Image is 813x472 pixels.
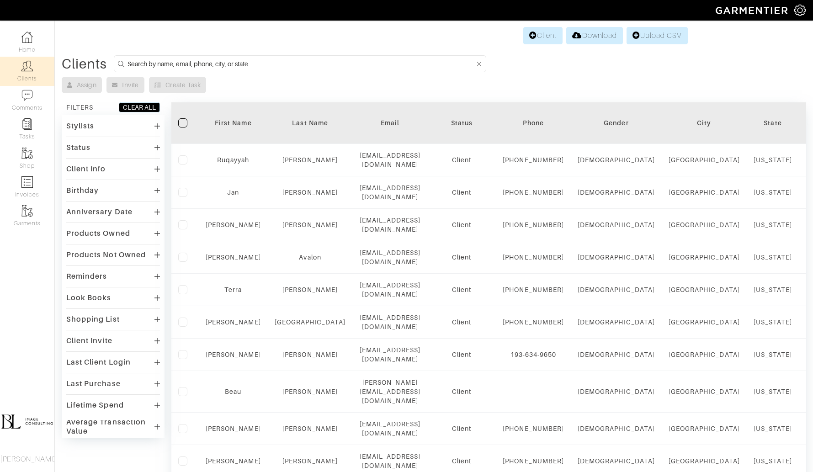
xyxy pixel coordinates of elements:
div: [US_STATE] [754,253,792,262]
div: [GEOGRAPHIC_DATA] [669,456,740,466]
div: Client [434,188,489,197]
div: [GEOGRAPHIC_DATA] [669,188,740,197]
div: [US_STATE] [754,220,792,229]
img: reminder-icon-8004d30b9f0a5d33ae49ab947aed9ed385cf756f9e5892f1edd6e32f2345188e.png [21,118,33,130]
a: [PERSON_NAME] [206,221,261,228]
div: FILTERS [66,103,93,112]
div: [EMAIL_ADDRESS][DOMAIN_NAME] [360,216,421,234]
th: Toggle SortBy [571,102,662,144]
a: [PERSON_NAME] [282,286,338,293]
div: [PHONE_NUMBER] [503,285,564,294]
div: Phone [503,118,564,127]
div: Client [434,285,489,294]
div: [GEOGRAPHIC_DATA] [669,318,740,327]
div: [EMAIL_ADDRESS][DOMAIN_NAME] [360,281,421,299]
div: City [669,118,740,127]
div: [GEOGRAPHIC_DATA] [669,285,740,294]
div: Last Purchase [66,379,121,388]
div: Client [434,387,489,396]
div: [GEOGRAPHIC_DATA] [669,387,740,396]
img: gear-icon-white-bd11855cb880d31180b6d7d6211b90ccbf57a29d726f0c71d8c61bd08dd39cc2.png [794,5,806,16]
input: Search by name, email, phone, city, or state [128,58,475,69]
a: Avalon [299,254,321,261]
img: garments-icon-b7da505a4dc4fd61783c78ac3ca0ef83fa9d6f193b1c9dc38574b1d14d53ca28.png [21,205,33,217]
div: Gender [578,118,655,127]
div: [PERSON_NAME][EMAIL_ADDRESS][DOMAIN_NAME] [360,378,421,405]
div: Last Name [275,118,346,127]
div: [PHONE_NUMBER] [503,456,564,466]
div: Clients [62,59,107,69]
a: [PERSON_NAME] [282,388,338,395]
div: Client Info [66,164,106,174]
div: [US_STATE] [754,456,792,466]
div: [GEOGRAPHIC_DATA] [669,155,740,164]
div: [EMAIL_ADDRESS][DOMAIN_NAME] [360,183,421,202]
a: [PERSON_NAME] [206,457,261,465]
div: Shopping List [66,315,120,324]
img: garments-icon-b7da505a4dc4fd61783c78ac3ca0ef83fa9d6f193b1c9dc38574b1d14d53ca28.png [21,148,33,159]
div: Birthday [66,186,99,195]
th: Toggle SortBy [268,102,353,144]
div: [PHONE_NUMBER] [503,220,564,229]
div: Stylists [66,122,94,131]
div: Status [66,143,90,152]
div: [DEMOGRAPHIC_DATA] [578,318,655,327]
div: [EMAIL_ADDRESS][DOMAIN_NAME] [360,151,421,169]
a: [PERSON_NAME] [206,254,261,261]
div: [US_STATE] [754,188,792,197]
div: [DEMOGRAPHIC_DATA] [578,253,655,262]
div: Products Owned [66,229,130,238]
a: [GEOGRAPHIC_DATA] [275,318,346,326]
a: [PERSON_NAME] [206,351,261,358]
div: [DEMOGRAPHIC_DATA] [578,188,655,197]
a: [PERSON_NAME] [282,156,338,164]
div: Client [434,424,489,433]
div: [EMAIL_ADDRESS][DOMAIN_NAME] [360,345,421,364]
div: [PHONE_NUMBER] [503,155,564,164]
div: [PHONE_NUMBER] [503,188,564,197]
div: Reminders [66,272,107,281]
div: 193-634-9650 [503,350,564,359]
div: [US_STATE] [754,350,792,359]
img: comment-icon-a0a6a9ef722e966f86d9cbdc48e553b5cf19dbc54f86b18d962a5391bc8f6eb6.png [21,90,33,101]
div: [PHONE_NUMBER] [503,253,564,262]
div: [DEMOGRAPHIC_DATA] [578,220,655,229]
div: [DEMOGRAPHIC_DATA] [578,350,655,359]
div: [EMAIL_ADDRESS][DOMAIN_NAME] [360,248,421,266]
div: [GEOGRAPHIC_DATA] [669,253,740,262]
th: Toggle SortBy [199,102,268,144]
div: [GEOGRAPHIC_DATA] [669,424,740,433]
div: Status [434,118,489,127]
img: clients-icon-6bae9207a08558b7cb47a8932f037763ab4055f8c8b6bfacd5dc20c3e0201464.png [21,60,33,72]
a: [PERSON_NAME] [206,425,261,432]
div: Look Books [66,293,112,302]
div: [DEMOGRAPHIC_DATA] [578,456,655,466]
div: [US_STATE] [754,387,792,396]
a: [PERSON_NAME] [282,457,338,465]
div: [US_STATE] [754,318,792,327]
div: [EMAIL_ADDRESS][DOMAIN_NAME] [360,419,421,438]
div: Average Transaction Value [66,418,154,436]
a: [PERSON_NAME] [206,318,261,326]
div: Client [434,318,489,327]
div: [DEMOGRAPHIC_DATA] [578,285,655,294]
div: [US_STATE] [754,155,792,164]
div: Client [434,155,489,164]
div: [US_STATE] [754,424,792,433]
img: garmentier-logo-header-white-b43fb05a5012e4ada735d5af1a66efaba907eab6374d6393d1fbf88cb4ef424d.png [711,2,794,18]
div: Last Client Login [66,358,131,367]
a: [PERSON_NAME] [282,221,338,228]
div: [GEOGRAPHIC_DATA] [669,350,740,359]
a: [PERSON_NAME] [282,189,338,196]
div: [EMAIL_ADDRESS][DOMAIN_NAME] [360,452,421,470]
div: Client [434,456,489,466]
div: [DEMOGRAPHIC_DATA] [578,387,655,396]
div: CLEAR ALL [123,103,156,112]
div: Client [434,350,489,359]
a: [PERSON_NAME] [282,425,338,432]
div: Lifetime Spend [66,401,124,410]
a: Beau [225,388,241,395]
a: Download [566,27,622,44]
button: CLEAR ALL [119,102,160,112]
a: Terra [224,286,242,293]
